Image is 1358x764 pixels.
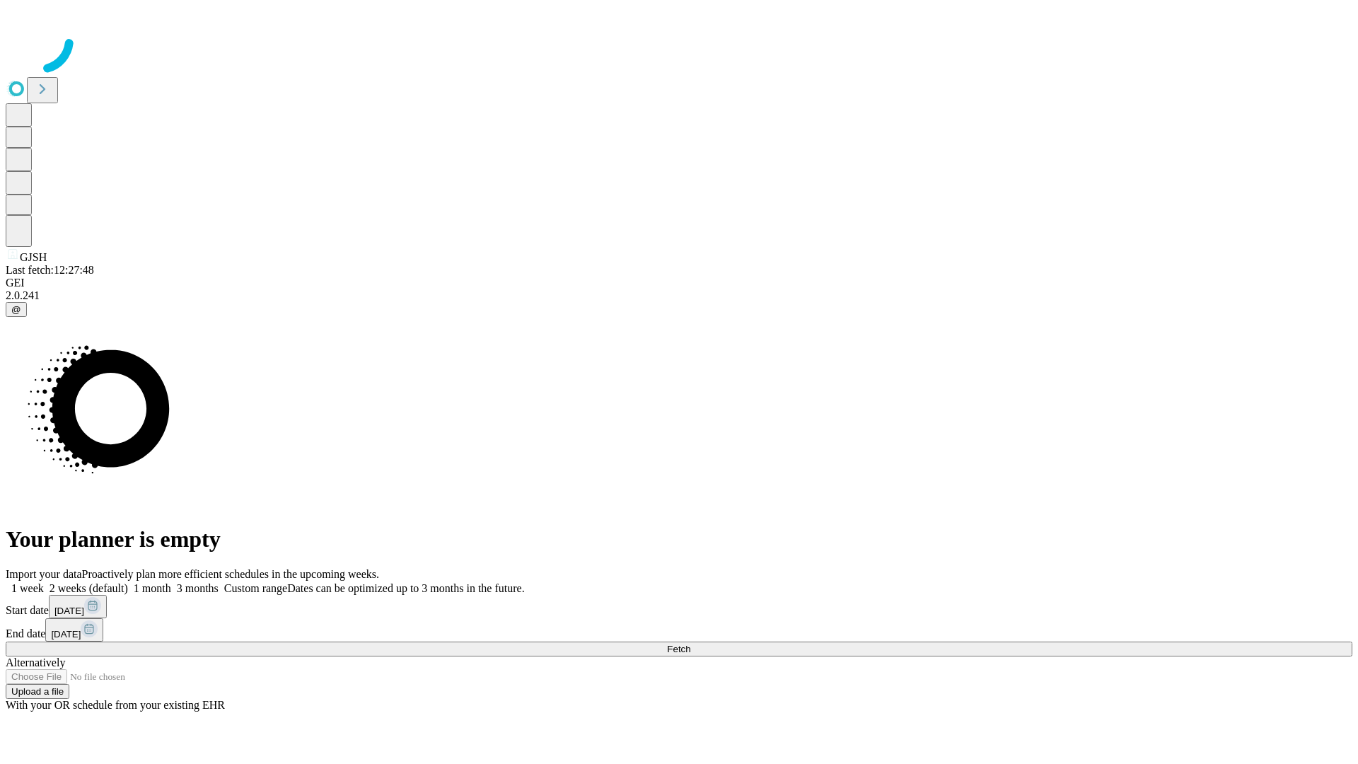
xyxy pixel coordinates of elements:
[50,582,128,594] span: 2 weeks (default)
[287,582,524,594] span: Dates can be optimized up to 3 months in the future.
[6,568,82,580] span: Import your data
[6,618,1352,642] div: End date
[6,642,1352,656] button: Fetch
[6,264,94,276] span: Last fetch: 12:27:48
[177,582,219,594] span: 3 months
[51,629,81,639] span: [DATE]
[45,618,103,642] button: [DATE]
[6,289,1352,302] div: 2.0.241
[667,644,690,654] span: Fetch
[11,582,44,594] span: 1 week
[54,606,84,616] span: [DATE]
[6,277,1352,289] div: GEI
[6,302,27,317] button: @
[134,582,171,594] span: 1 month
[6,699,225,711] span: With your OR schedule from your existing EHR
[224,582,287,594] span: Custom range
[6,684,69,699] button: Upload a file
[6,526,1352,552] h1: Your planner is empty
[6,656,65,668] span: Alternatively
[11,304,21,315] span: @
[6,595,1352,618] div: Start date
[20,251,47,263] span: GJSH
[82,568,379,580] span: Proactively plan more efficient schedules in the upcoming weeks.
[49,595,107,618] button: [DATE]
